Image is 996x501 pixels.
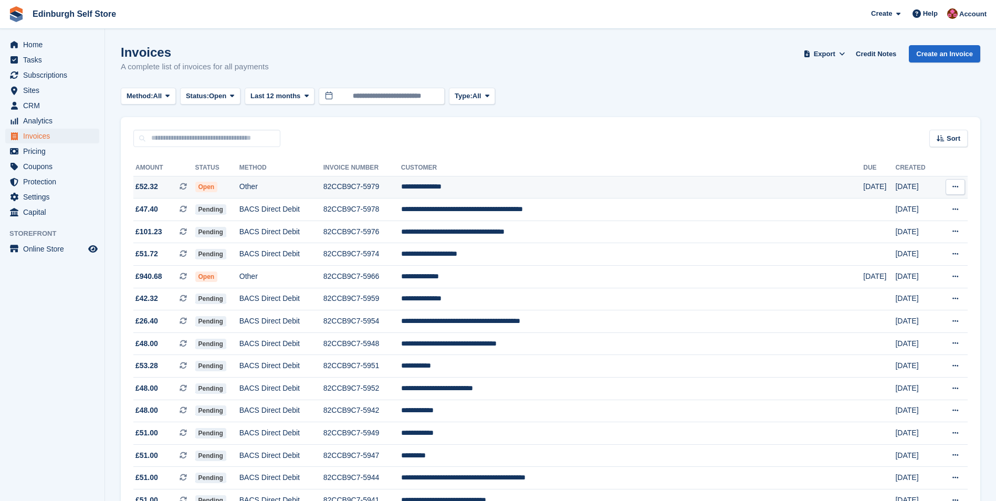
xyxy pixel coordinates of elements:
td: [DATE] [895,400,937,422]
td: [DATE] [895,355,937,378]
span: Create [871,8,892,19]
td: [DATE] [895,444,937,467]
button: Status: Open [180,88,240,105]
span: £42.32 [135,293,158,304]
span: Settings [23,190,86,204]
span: Online Store [23,242,86,256]
span: Pending [195,405,226,416]
span: Pending [195,204,226,215]
span: £101.23 [135,226,162,237]
td: BACS Direct Debit [239,243,323,266]
span: Pending [195,227,226,237]
span: Open [195,182,218,192]
span: CRM [23,98,86,113]
span: £48.00 [135,338,158,349]
td: BACS Direct Debit [239,444,323,467]
td: 82CCB9C7-5966 [323,266,401,288]
td: 82CCB9C7-5978 [323,199,401,221]
td: BACS Direct Debit [239,310,323,333]
span: Pending [195,316,226,327]
th: Invoice Number [323,160,401,176]
span: Account [959,9,987,19]
a: menu [5,190,99,204]
span: Subscriptions [23,68,86,82]
span: Invoices [23,129,86,143]
th: Customer [401,160,863,176]
span: Pending [195,428,226,439]
td: BACS Direct Debit [239,378,323,400]
span: Pending [195,294,226,304]
span: £53.28 [135,360,158,371]
td: BACS Direct Debit [239,467,323,489]
span: Help [923,8,938,19]
span: Pending [195,339,226,349]
span: Protection [23,174,86,189]
td: [DATE] [863,176,895,199]
span: Sort [947,133,960,144]
span: Pending [195,451,226,461]
a: menu [5,53,99,67]
a: Edinburgh Self Store [28,5,120,23]
span: All [153,91,162,101]
span: £51.00 [135,472,158,483]
button: Last 12 months [245,88,314,105]
td: 82CCB9C7-5949 [323,422,401,445]
td: 82CCB9C7-5952 [323,378,401,400]
td: 82CCB9C7-5976 [323,221,401,243]
span: £26.40 [135,316,158,327]
td: 82CCB9C7-5974 [323,243,401,266]
span: Pending [195,361,226,371]
td: [DATE] [895,221,937,243]
a: menu [5,242,99,256]
span: £940.68 [135,271,162,282]
a: Preview store [87,243,99,255]
th: Amount [133,160,195,176]
th: Status [195,160,239,176]
th: Due [863,160,895,176]
td: BACS Direct Debit [239,355,323,378]
a: menu [5,205,99,220]
p: A complete list of invoices for all payments [121,61,269,73]
td: BACS Direct Debit [239,221,323,243]
td: [DATE] [895,378,937,400]
td: [DATE] [895,422,937,445]
td: [DATE] [895,243,937,266]
span: Home [23,37,86,52]
span: Tasks [23,53,86,67]
img: stora-icon-8386f47178a22dfd0bd8f6a31ec36ba5ce8667c1dd55bd0f319d3a0aa187defe.svg [8,6,24,22]
span: £48.00 [135,405,158,416]
span: £52.32 [135,181,158,192]
h1: Invoices [121,45,269,59]
a: menu [5,159,99,174]
span: Pending [195,383,226,394]
a: menu [5,144,99,159]
td: [DATE] [895,288,937,310]
span: All [473,91,481,101]
button: Type: All [449,88,495,105]
td: 82CCB9C7-5947 [323,444,401,467]
td: 82CCB9C7-5951 [323,355,401,378]
span: Method: [127,91,153,101]
a: menu [5,68,99,82]
td: 82CCB9C7-5959 [323,288,401,310]
a: menu [5,83,99,98]
span: £47.40 [135,204,158,215]
a: menu [5,98,99,113]
td: BACS Direct Debit [239,288,323,310]
td: [DATE] [895,266,937,288]
span: Open [195,272,218,282]
span: Open [209,91,226,101]
td: [DATE] [895,332,937,355]
a: menu [5,37,99,52]
span: Analytics [23,113,86,128]
span: Status: [186,91,209,101]
span: Pricing [23,144,86,159]
td: 82CCB9C7-5979 [323,176,401,199]
td: 82CCB9C7-5942 [323,400,401,422]
span: Pending [195,249,226,259]
td: [DATE] [863,266,895,288]
img: Lucy Michalec [947,8,958,19]
td: 82CCB9C7-5954 [323,310,401,333]
th: Created [895,160,937,176]
a: menu [5,113,99,128]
